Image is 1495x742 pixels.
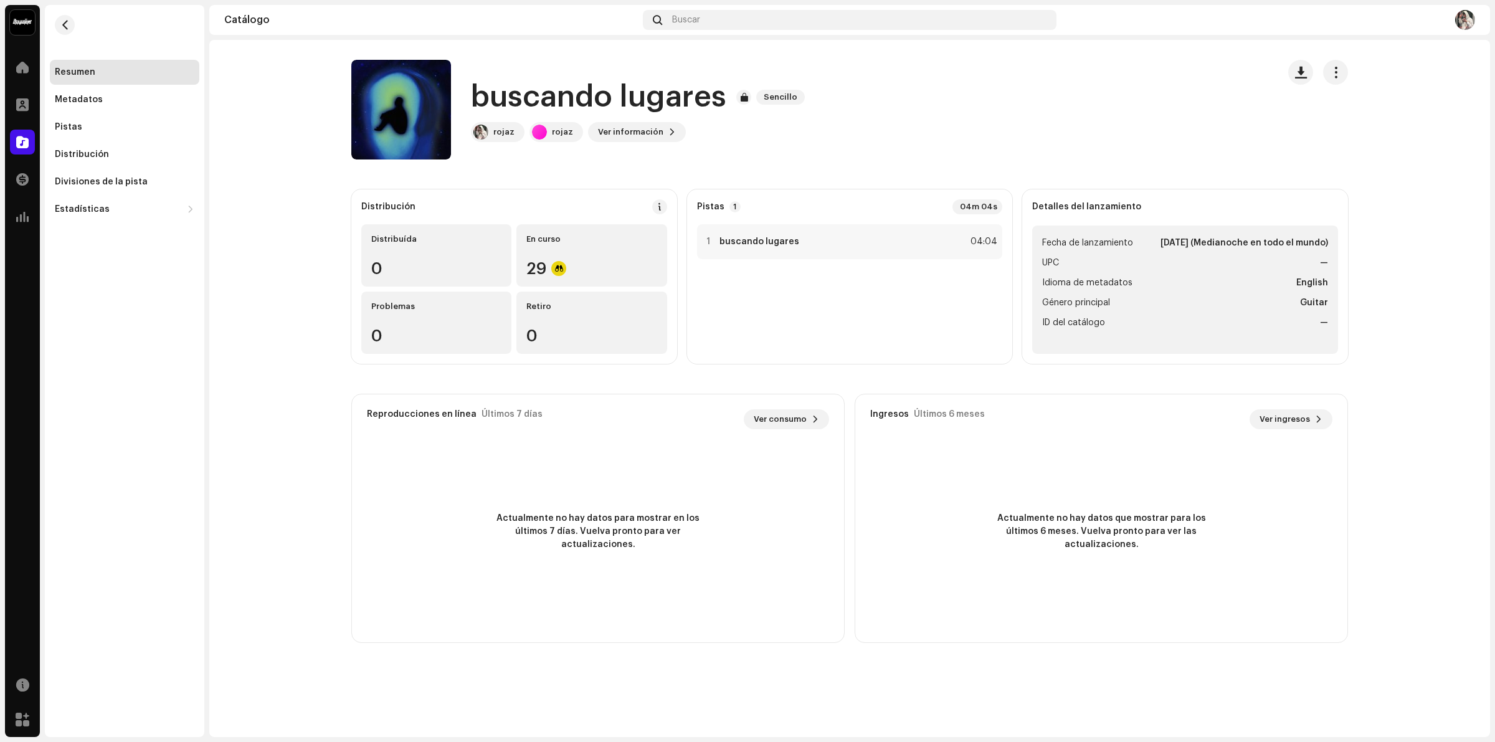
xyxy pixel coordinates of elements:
[672,15,700,25] span: Buscar
[473,125,488,140] img: c2844811-e501-4036-b345-56be650a495d
[50,197,199,222] re-m-nav-dropdown: Estadísticas
[50,115,199,140] re-m-nav-item: Pistas
[697,202,724,212] strong: Pistas
[1455,10,1475,30] img: 6d691742-94c2-418a-a6e6-df06c212a6d5
[526,234,657,244] div: En curso
[989,512,1213,551] span: Actualmente no hay datos que mostrar para los últimos 6 meses. Vuelva pronto para ver las actuali...
[50,60,199,85] re-m-nav-item: Resumen
[870,409,909,419] div: Ingresos
[55,177,148,187] div: Divisiones de la pista
[1250,409,1332,429] button: Ver ingresos
[55,95,103,105] div: Metadatos
[588,122,686,142] button: Ver información
[952,199,1002,214] div: 04m 04s
[55,204,110,214] div: Estadísticas
[482,409,543,419] div: Últimos 7 días
[55,122,82,132] div: Pistas
[371,302,501,312] div: Problemas
[719,237,799,247] strong: buscando lugares
[486,512,710,551] span: Actualmente no hay datos para mostrar en los últimos 7 días. Vuelva pronto para ver actualizaciones.
[1320,255,1328,270] strong: —
[493,127,515,137] div: rojaz
[50,87,199,112] re-m-nav-item: Metadatos
[367,409,477,419] div: Reproducciones en línea
[756,90,805,105] span: Sencillo
[754,407,807,432] span: Ver consumo
[50,169,199,194] re-m-nav-item: Divisiones de la pista
[914,409,985,419] div: Últimos 6 meses
[55,67,95,77] div: Resumen
[1042,275,1132,290] span: Idioma de metadatos
[1042,235,1133,250] span: Fecha de lanzamiento
[552,127,573,137] div: rojaz
[1042,315,1105,330] span: ID del catálogo
[526,302,657,312] div: Retiro
[224,15,638,25] div: Catálogo
[744,409,829,429] button: Ver consumo
[50,142,199,167] re-m-nav-item: Distribución
[598,120,663,145] span: Ver información
[1296,275,1328,290] strong: English
[371,234,501,244] div: Distribuída
[1160,235,1328,250] strong: [DATE] (Medianoche en todo el mundo)
[1320,315,1328,330] strong: —
[1300,295,1328,310] strong: Guitar
[1042,255,1059,270] span: UPC
[1260,407,1310,432] span: Ver ingresos
[1042,295,1110,310] span: Género principal
[361,202,415,212] div: Distribución
[1032,202,1141,212] strong: Detalles del lanzamiento
[55,150,109,159] div: Distribución
[471,77,726,117] h1: buscando lugares
[10,10,35,35] img: 10370c6a-d0e2-4592-b8a2-38f444b0ca44
[729,201,741,212] p-badge: 1
[970,234,997,249] div: 04:04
